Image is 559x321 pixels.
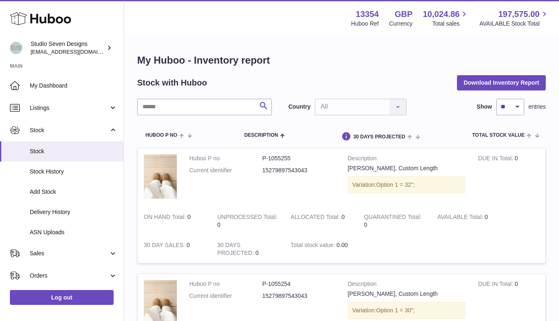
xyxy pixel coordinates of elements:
[364,221,367,228] span: 0
[472,148,545,207] td: 0
[288,103,311,111] label: Country
[144,155,177,199] img: product image
[31,48,121,55] span: [EMAIL_ADDRESS][DOMAIN_NAME]
[262,155,335,162] dd: P-1055255
[477,103,492,111] label: Show
[30,208,117,216] span: Delivery History
[353,134,405,140] span: 30 DAYS PROJECTED
[395,9,412,20] strong: GBP
[30,188,117,196] span: Add Stock
[376,181,415,188] span: Option 1 = 32";
[432,20,469,28] span: Total sales
[217,242,256,258] strong: 30 DAYS PROJECTED
[479,9,549,28] a: 197,575.00 AVAILABLE Stock Total
[189,280,262,288] dt: Huboo P no
[30,168,117,176] span: Stock History
[348,280,466,290] strong: Description
[30,82,117,90] span: My Dashboard
[137,54,546,67] h1: My Huboo - Inventory report
[356,9,379,20] strong: 13354
[137,77,207,88] h2: Stock with Huboo
[438,214,485,222] strong: AVAILABLE Total
[457,75,546,90] button: Download Inventory Report
[244,133,278,138] span: Description
[262,166,335,174] dd: 15279897543043
[478,281,514,289] strong: DUE IN Total
[348,290,466,298] div: [PERSON_NAME], Custom Length
[10,290,114,305] a: Log out
[262,292,335,300] dd: 15279897543043
[423,9,459,20] span: 10,024.86
[498,9,540,20] span: 197,575.00
[144,242,187,250] strong: 30 DAY SALES
[30,228,117,236] span: ASN Uploads
[431,207,505,235] td: 0
[348,302,466,319] div: Variation:
[528,103,546,111] span: entries
[30,147,117,155] span: Stock
[30,250,109,257] span: Sales
[138,207,211,235] td: 0
[138,235,211,263] td: 0
[348,155,466,164] strong: Description
[217,214,277,222] strong: UNPROCESSED Total
[376,307,415,314] span: Option 1 = 30";
[189,166,262,174] dt: Current identifier
[31,40,105,56] div: Studio Seven Designs
[472,133,525,138] span: Total stock value
[348,164,466,172] div: [PERSON_NAME], Custom Length
[189,292,262,300] dt: Current identifier
[290,242,336,250] strong: Total stock value
[389,20,413,28] div: Currency
[337,242,348,248] span: 0.00
[30,126,109,134] span: Stock
[145,133,177,138] span: Huboo P no
[351,20,379,28] div: Huboo Ref
[284,207,358,235] td: 0
[478,155,514,164] strong: DUE IN Total
[189,155,262,162] dt: Huboo P no
[10,42,22,54] img: contact.studiosevendesigns@gmail.com
[262,280,335,288] dd: P-1055254
[364,214,421,222] strong: QUARANTINED Total
[144,214,188,222] strong: ON HAND Total
[348,176,466,193] div: Variation:
[30,272,109,280] span: Orders
[211,207,285,235] td: 0
[211,235,285,263] td: 0
[290,214,341,222] strong: ALLOCATED Total
[30,104,109,112] span: Listings
[479,20,549,28] span: AVAILABLE Stock Total
[423,9,469,28] a: 10,024.86 Total sales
